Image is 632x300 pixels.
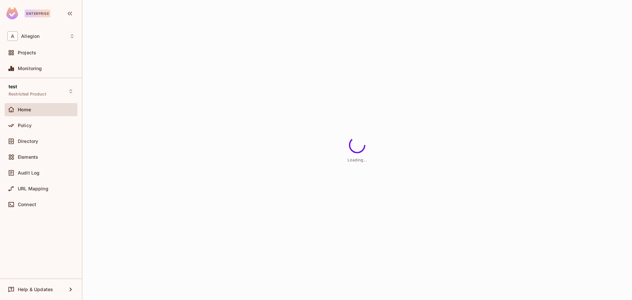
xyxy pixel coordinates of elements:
span: Loading... [348,157,367,162]
img: SReyMgAAAABJRU5ErkJggg== [6,7,18,19]
span: Policy [18,123,32,128]
span: Projects [18,50,36,55]
span: Directory [18,139,38,144]
span: Audit Log [18,170,39,176]
span: test [9,84,17,89]
span: Monitoring [18,66,42,71]
span: Help & Updates [18,287,53,292]
span: Connect [18,202,36,207]
span: Elements [18,154,38,160]
span: Restricted Product [9,92,46,97]
span: Home [18,107,31,112]
span: URL Mapping [18,186,48,191]
div: Enterprise [25,10,50,17]
span: Workspace: Allegion [21,34,39,39]
span: A [7,31,18,41]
